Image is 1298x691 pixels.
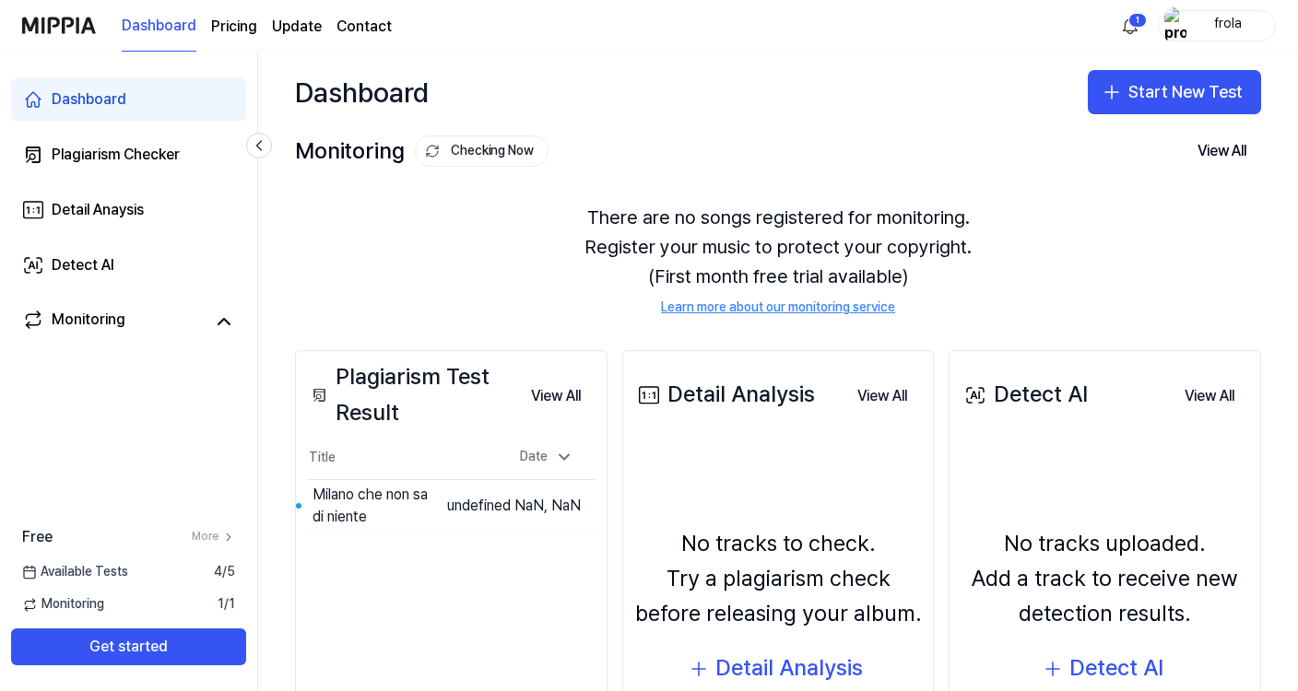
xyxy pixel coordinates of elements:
[1192,15,1264,35] div: frola
[295,134,549,169] div: Monitoring
[1115,11,1145,41] button: 알림1
[415,135,549,167] button: Checking Now
[22,595,104,614] span: Monitoring
[513,442,581,472] div: Date
[1170,376,1249,415] a: View All
[336,16,392,38] a: Contact
[432,480,596,533] td: undefined NaN, NaN
[961,526,1249,632] div: No tracks uploaded. Add a track to receive new detection results.
[295,70,429,114] div: Dashboard
[52,88,126,111] div: Dashboard
[11,77,246,122] a: Dashboard
[295,181,1261,339] div: There are no songs registered for monitoring. Register your music to protect your copyright. (Fir...
[218,595,235,614] span: 1 / 1
[634,377,815,412] div: Detail Analysis
[961,377,1088,412] div: Detect AI
[313,484,432,528] div: Milano che non sa di niente
[1119,15,1141,37] img: 알림
[1183,133,1261,170] button: View All
[52,144,180,166] div: Plagiarism Checker
[11,243,246,287] a: Detect AI
[1170,378,1249,415] button: View All
[516,378,596,415] button: View All
[634,526,923,632] div: No tracks to check. Try a plagiarism check before releasing your album.
[843,378,922,415] button: View All
[843,376,922,415] a: View All
[52,309,125,334] div: Monitoring
[1088,70,1261,114] button: Start New Test
[1029,647,1182,691] button: Detect AI
[675,647,881,691] button: Detail Analysis
[22,526,53,548] span: Free
[516,376,596,415] a: View All
[122,1,196,52] a: Dashboard
[11,188,246,232] a: Detail Anaysis
[11,628,246,665] button: Get started
[22,309,206,334] a: Monitoring
[307,359,516,430] div: Plagiarism Test Result
[1164,7,1186,44] img: profile
[22,563,128,581] span: Available Tests
[661,299,895,317] a: Learn more about our monitoring service
[1128,13,1147,28] div: 1
[211,16,257,38] a: Pricing
[1158,10,1276,41] button: profilefrola
[214,563,235,581] span: 4 / 5
[307,436,432,480] th: Title
[272,16,322,38] a: Update
[192,529,235,545] a: More
[715,650,863,685] div: Detail Analysis
[1069,650,1163,685] div: Detect AI
[52,254,114,276] div: Detect AI
[11,133,246,177] a: Plagiarism Checker
[52,199,144,221] div: Detail Anaysis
